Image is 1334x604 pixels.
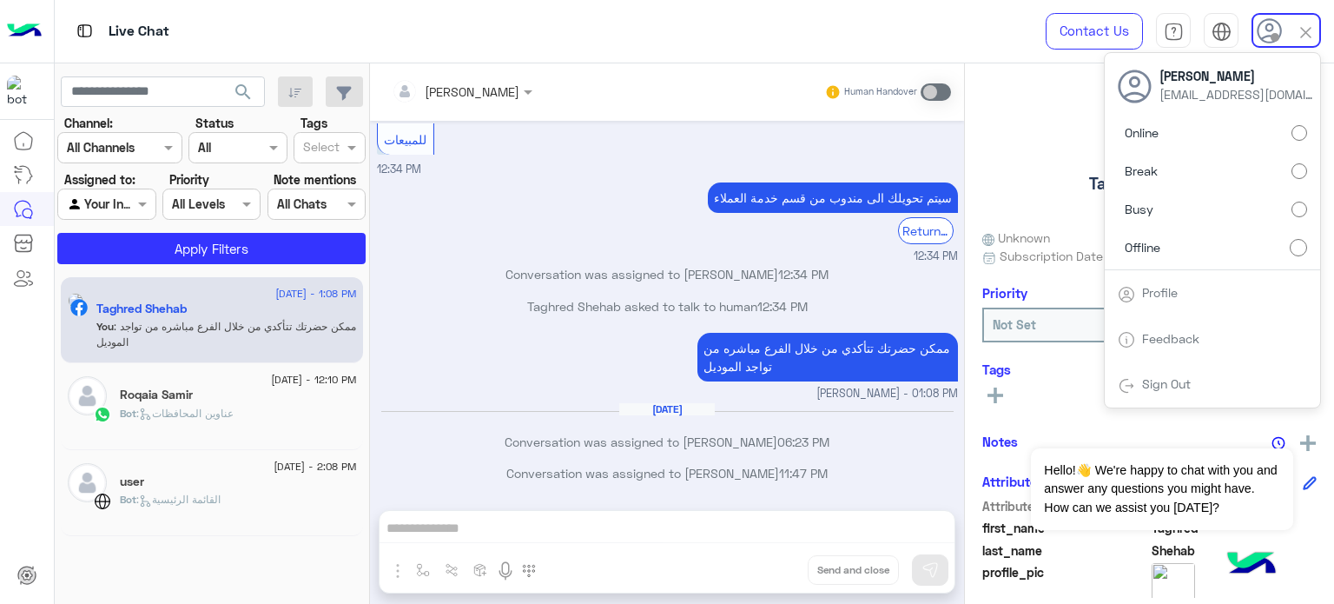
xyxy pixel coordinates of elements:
span: 06:23 PM [777,435,829,449]
span: 11:47 PM [779,466,828,481]
label: Tags [300,114,327,132]
input: Offline [1290,239,1307,256]
span: Attribute Name [982,497,1148,515]
img: close [1296,23,1316,43]
p: Taghred Shehab asked to talk to human [377,297,958,315]
input: Online [1291,125,1307,141]
a: Feedback [1142,331,1199,346]
img: tab [1118,377,1135,395]
img: picture [68,293,83,309]
h6: Priority [982,285,1027,301]
input: Busy [1291,202,1307,217]
img: tab [1164,22,1184,42]
img: tab [1118,286,1135,303]
span: first_name [982,519,1148,537]
label: Note mentions [274,170,356,189]
a: Profile [1142,285,1178,300]
img: WebChat [94,493,111,510]
img: defaultAdmin.png [68,376,107,415]
img: add [1300,435,1316,451]
h5: Taghred Shehab [96,302,187,316]
label: Channel: [64,114,113,132]
p: 21/2/2025, 1:08 PM [697,333,958,382]
button: search [222,76,265,114]
p: 21/2/2025, 12:34 PM [708,183,958,213]
span: Offline [1125,238,1160,256]
a: Contact Us [1046,13,1143,50]
div: Select [300,137,340,160]
input: Break [1291,163,1307,179]
h6: Tags [982,362,1317,377]
p: Conversation was assigned to [PERSON_NAME] [377,433,958,451]
img: Logo [7,13,42,50]
span: ممكن حضرتك تتأكدي من خلال الفرع مباشره من تواجد الموديل [96,320,356,348]
h5: Roqaia Samir [120,388,193,402]
span: Bot [120,407,136,420]
div: Return to Bot [898,217,954,244]
img: hulul-logo.png [1221,534,1282,595]
span: : عناوين المحافظات [136,407,234,420]
span: [EMAIL_ADDRESS][DOMAIN_NAME] [1159,85,1316,103]
span: last_name [982,541,1148,560]
span: Break [1125,162,1158,180]
span: search [233,82,254,103]
span: Unknown [982,229,1050,247]
img: tab [74,20,96,42]
span: [PERSON_NAME] - 01:08 PM [816,386,958,402]
p: Conversation was assigned to [PERSON_NAME] [377,265,958,283]
img: Facebook [70,299,88,316]
button: Send and close [808,555,899,585]
h6: [DATE] [619,403,715,415]
span: profile_pic [982,563,1148,603]
img: WhatsApp [94,406,111,423]
span: Shehab [1152,541,1317,560]
img: tab [1118,331,1135,348]
span: Online [1125,123,1159,142]
img: tab [1212,22,1232,42]
h6: Notes [982,434,1018,449]
span: 12:34 PM [778,267,829,282]
p: Conversation was assigned to [PERSON_NAME] [377,464,958,482]
span: You [96,320,114,333]
span: 12:34 PM [757,299,808,314]
span: [DATE] - 12:10 PM [271,372,356,388]
span: : القائمة الرئيسية [136,493,221,506]
span: للمبيعات [384,132,426,147]
label: Priority [169,170,209,189]
img: 919860931428189 [7,76,38,107]
span: [DATE] - 2:08 PM [274,459,356,475]
h5: Taghred Shehab [1089,174,1211,194]
span: 12:34 PM [914,249,958,265]
span: Subscription Date : [DATE] [1000,247,1150,265]
span: 12:34 PM [377,163,421,176]
h5: user [120,475,144,489]
span: Hello!👋 We're happy to chat with you and answer any questions you might have. How can we assist y... [1031,448,1292,530]
span: [PERSON_NAME] [1159,67,1316,85]
span: Busy [1125,200,1153,218]
img: defaultAdmin.png [68,463,107,502]
h6: Attributes [982,474,1044,489]
button: Apply Filters [57,233,366,264]
label: Status [195,114,234,132]
p: Live Chat [109,20,169,43]
label: Assigned to: [64,170,135,189]
small: Human Handover [844,85,917,99]
a: tab [1156,13,1191,50]
span: [DATE] - 1:08 PM [275,286,356,302]
a: Sign Out [1142,376,1191,391]
span: Bot [120,493,136,506]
